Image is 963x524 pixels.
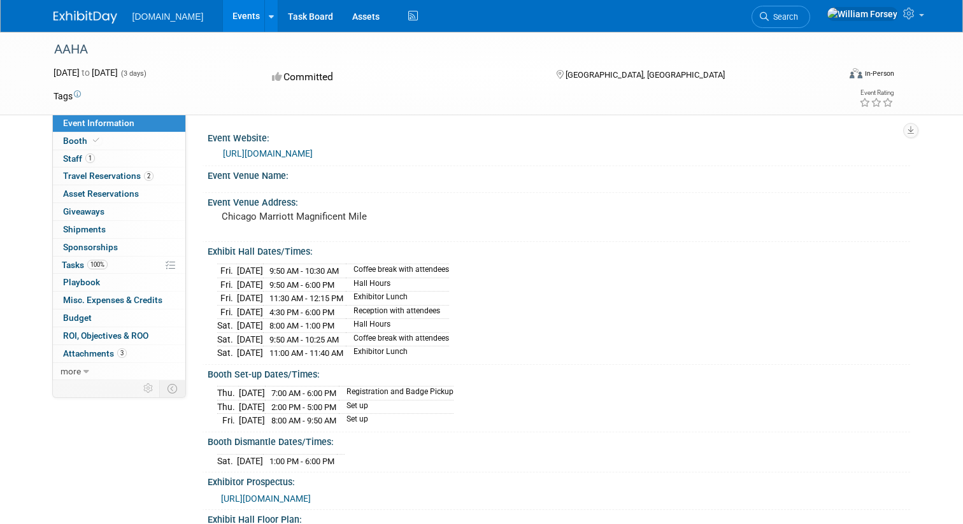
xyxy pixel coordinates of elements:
td: [DATE] [237,319,263,333]
span: Event Information [63,118,134,128]
a: Giveaways [53,203,185,220]
a: [URL][DOMAIN_NAME] [221,493,311,504]
div: Booth Set-up Dates/Times: [208,365,910,381]
span: Search [769,12,798,22]
span: Booth [63,136,102,146]
td: Exhibitor Lunch [346,292,449,306]
span: Giveaways [63,206,104,216]
span: 8:00 AM - 9:50 AM [271,416,336,425]
td: Sat. [217,454,237,467]
i: Booth reservation complete [93,137,99,144]
td: Coffee break with attendees [346,264,449,278]
td: Sat. [217,332,237,346]
span: [DOMAIN_NAME] [132,11,204,22]
td: [DATE] [237,292,263,306]
span: 2 [144,171,153,181]
td: Thu. [217,400,239,414]
div: Committed [268,66,536,89]
a: Asset Reservations [53,185,185,202]
span: 11:30 AM - 12:15 PM [269,294,343,303]
td: Fri. [217,264,237,278]
a: more [53,363,185,380]
td: [DATE] [237,346,263,360]
a: Staff1 [53,150,185,167]
td: [DATE] [239,400,265,414]
a: Booth [53,132,185,150]
a: Attachments3 [53,345,185,362]
a: Travel Reservations2 [53,167,185,185]
a: Playbook [53,274,185,291]
div: Event Venue Address: [208,193,910,209]
span: Asset Reservations [63,188,139,199]
a: Event Information [53,115,185,132]
span: 1 [85,153,95,163]
td: [DATE] [237,305,263,319]
div: AAHA [50,38,823,61]
div: Booth Dismantle Dates/Times: [208,432,910,448]
td: [DATE] [239,414,265,427]
pre: Chicago Marriott Magnificent Mile [222,211,487,222]
a: Budget [53,309,185,327]
span: 9:50 AM - 10:25 AM [269,335,339,344]
a: Shipments [53,221,185,238]
td: Reception with attendees [346,305,449,319]
a: Sponsorships [53,239,185,256]
span: 1:00 PM - 6:00 PM [269,457,334,466]
td: [DATE] [237,264,263,278]
td: Set up [339,400,453,414]
span: 4:30 PM - 6:00 PM [269,308,334,317]
td: Set up [339,414,453,427]
td: Coffee break with attendees [346,332,449,346]
td: Sat. [217,346,237,360]
div: In-Person [864,69,894,78]
td: Hall Hours [346,278,449,292]
td: Registration and Badge Pickup [339,386,453,400]
span: (3 days) [120,69,146,78]
td: Toggle Event Tabs [159,380,185,397]
td: Sat. [217,319,237,333]
span: 8:00 AM - 1:00 PM [269,321,334,330]
span: 3 [117,348,127,358]
a: Search [752,6,810,28]
span: Staff [63,153,95,164]
td: [DATE] [237,332,263,346]
span: 100% [87,260,108,269]
span: more [61,366,81,376]
td: [DATE] [237,278,263,292]
a: Misc. Expenses & Credits [53,292,185,309]
span: 2:00 PM - 5:00 PM [271,402,336,412]
img: Format-Inperson.png [850,68,862,78]
span: 9:50 AM - 6:00 PM [269,280,334,290]
span: Playbook [63,277,100,287]
span: Budget [63,313,92,323]
td: Thu. [217,386,239,400]
span: Misc. Expenses & Credits [63,295,162,305]
a: [URL][DOMAIN_NAME] [223,148,313,159]
span: 7:00 AM - 6:00 PM [271,388,336,398]
span: Sponsorships [63,242,118,252]
td: Personalize Event Tab Strip [138,380,160,397]
a: ROI, Objectives & ROO [53,327,185,344]
td: Exhibitor Lunch [346,346,449,360]
span: Shipments [63,224,106,234]
div: Exhibitor Prospectus: [208,472,910,488]
td: Fri. [217,305,237,319]
span: Attachments [63,348,127,358]
span: [DATE] [DATE] [53,67,118,78]
div: Exhibit Hall Dates/Times: [208,242,910,258]
img: ExhibitDay [53,11,117,24]
td: Fri. [217,414,239,427]
span: 11:00 AM - 11:40 AM [269,348,343,358]
div: Event Website: [208,129,910,145]
span: to [80,67,92,78]
span: 9:50 AM - 10:30 AM [269,266,339,276]
td: Tags [53,90,81,103]
td: Hall Hours [346,319,449,333]
div: Event Venue Name: [208,166,910,182]
span: ROI, Objectives & ROO [63,330,148,341]
span: [GEOGRAPHIC_DATA], [GEOGRAPHIC_DATA] [566,70,725,80]
div: Event Format [770,66,894,85]
td: Fri. [217,278,237,292]
img: William Forsey [827,7,898,21]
